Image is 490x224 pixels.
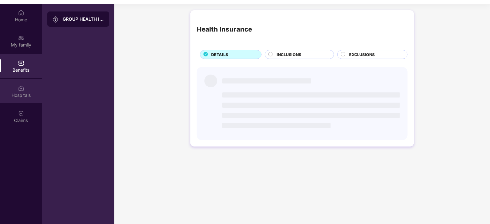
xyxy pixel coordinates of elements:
div: GROUP HEALTH INSURANCE [63,16,104,22]
img: svg+xml;base64,PHN2ZyBpZD0iQ2xhaW0iIHhtbG5zPSJodHRwOi8vd3d3LnczLm9yZy8yMDAwL3N2ZyIgd2lkdGg9IjIwIi... [18,110,24,117]
img: svg+xml;base64,PHN2ZyBpZD0iSG9tZSIgeG1sbnM9Imh0dHA6Ly93d3cudzMub3JnLzIwMDAvc3ZnIiB3aWR0aD0iMjAiIG... [18,10,24,16]
div: Health Insurance [197,24,252,34]
span: EXCLUSIONS [349,52,375,58]
img: svg+xml;base64,PHN2ZyBpZD0iQmVuZWZpdHMiIHhtbG5zPSJodHRwOi8vd3d3LnczLm9yZy8yMDAwL3N2ZyIgd2lkdGg9Ij... [18,60,24,66]
span: INCLUSIONS [277,52,301,58]
img: svg+xml;base64,PHN2ZyBpZD0iSG9zcGl0YWxzIiB4bWxucz0iaHR0cDovL3d3dy53My5vcmcvMjAwMC9zdmciIHdpZHRoPS... [18,85,24,91]
img: svg+xml;base64,PHN2ZyB3aWR0aD0iMjAiIGhlaWdodD0iMjAiIHZpZXdCb3g9IjAgMCAyMCAyMCIgZmlsbD0ibm9uZSIgeG... [52,16,59,23]
img: svg+xml;base64,PHN2ZyB3aWR0aD0iMjAiIGhlaWdodD0iMjAiIHZpZXdCb3g9IjAgMCAyMCAyMCIgZmlsbD0ibm9uZSIgeG... [18,35,24,41]
span: DETAILS [211,52,228,58]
